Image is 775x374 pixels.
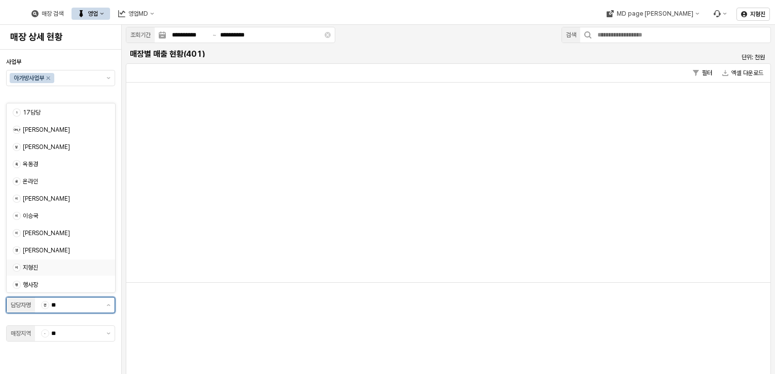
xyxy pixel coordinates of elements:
div: 17담당 [23,108,103,117]
button: 제안 사항 표시 [102,70,115,86]
div: Select an option [7,103,115,293]
h4: 매장 상세 현황 [10,32,111,42]
span: 온 [13,178,20,185]
span: 이 [13,230,20,237]
div: 매장 검색 [42,10,63,17]
div: 이승국 [23,212,103,220]
div: MD page [PERSON_NAME] [616,10,693,17]
div: 영업MD [128,10,148,17]
button: 제안 사항 표시 [102,297,115,313]
button: 제안 사항 표시 [102,326,115,341]
span: 전 [42,302,49,309]
div: 옥동경 [23,160,103,168]
main: App Frame [122,25,775,374]
span: 남 [13,143,20,151]
div: 아가방사업부 [14,73,44,83]
button: 필터 [689,67,716,79]
div: 담당자명 [11,300,31,310]
span: 사업부 [6,58,21,65]
span: 행 [13,281,20,288]
div: [PERSON_NAME] [23,229,103,237]
span: 1 [13,109,20,116]
p: 지형진 [750,10,765,18]
div: 영업 [88,10,98,17]
div: [PERSON_NAME] [23,143,103,151]
div: 지형진 [23,264,103,272]
span: 이 [13,212,20,219]
div: [PERSON_NAME] [23,126,103,134]
div: 영업MD [112,8,160,20]
span: 정 [13,247,20,254]
h5: 매장별 매출 현황(401) [130,49,606,59]
p: 단위: 천원 [670,53,765,62]
div: 검색 [566,30,576,40]
span: 옥 [13,161,20,168]
div: Menu item 6 [707,8,732,20]
div: 매장 검색 [25,8,69,20]
div: 행사장 [23,281,103,289]
button: Clear [325,32,331,38]
span: [PERSON_NAME] [13,126,20,133]
button: 엑셀 다운로드 [718,67,767,79]
div: 온라인 [23,177,103,185]
span: 지 [13,264,20,271]
div: 매장지역 [11,328,31,339]
span: 이 [13,195,20,202]
span: - [42,330,49,337]
div: [PERSON_NAME] [23,195,103,203]
div: 조회기간 [130,30,151,40]
div: [PERSON_NAME] [23,246,103,254]
div: 영업 [72,8,110,20]
div: Remove 아가방사업부 [46,76,50,80]
div: MD page 이동 [600,8,705,20]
